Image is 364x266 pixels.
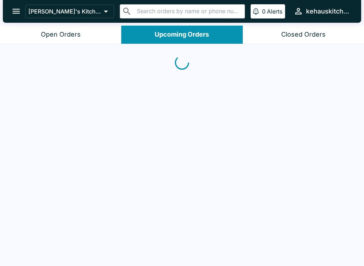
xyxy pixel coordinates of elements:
button: kehauskitchen [291,4,353,19]
button: [PERSON_NAME]'s Kitchen [25,5,114,18]
input: Search orders by name or phone number [135,6,242,16]
p: 0 [262,8,266,15]
button: open drawer [7,2,25,20]
div: Closed Orders [281,31,326,39]
div: Upcoming Orders [155,31,209,39]
p: Alerts [267,8,282,15]
div: Open Orders [41,31,81,39]
p: [PERSON_NAME]'s Kitchen [28,8,101,15]
div: kehauskitchen [306,7,350,16]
